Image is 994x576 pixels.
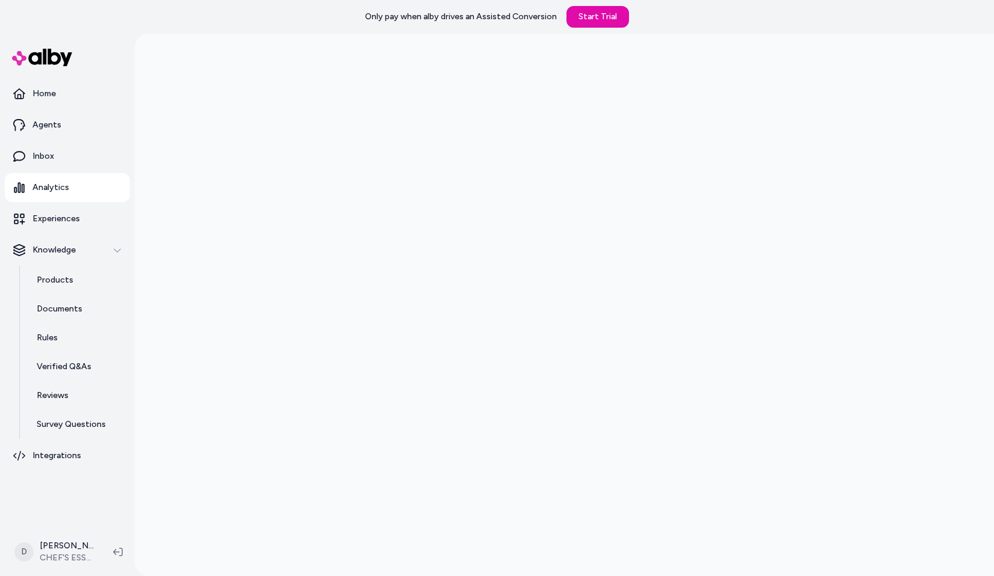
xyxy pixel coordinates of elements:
p: Home [32,88,56,100]
a: Survey Questions [25,410,130,439]
img: alby Logo [12,49,72,66]
p: Experiences [32,213,80,225]
p: Verified Q&As [37,361,91,373]
a: Start Trial [566,6,629,28]
a: Documents [25,295,130,323]
a: Verified Q&As [25,352,130,381]
span: CHEF'S ESSENTIALS [40,552,94,564]
a: Inbox [5,142,130,171]
p: Analytics [32,182,69,194]
a: Agents [5,111,130,139]
p: Only pay when alby drives an Assisted Conversion [365,11,557,23]
p: Survey Questions [37,418,106,430]
p: Documents [37,303,82,315]
p: Reviews [37,390,69,402]
button: D[PERSON_NAME]CHEF'S ESSENTIALS [7,533,103,571]
a: Analytics [5,173,130,202]
a: Products [25,266,130,295]
a: Reviews [25,381,130,410]
p: Integrations [32,450,81,462]
span: D [14,542,34,562]
p: Knowledge [32,244,76,256]
p: Rules [37,332,58,344]
a: Experiences [5,204,130,233]
a: Rules [25,323,130,352]
p: Inbox [32,150,54,162]
p: Agents [32,119,61,131]
button: Knowledge [5,236,130,265]
a: Integrations [5,441,130,470]
p: Products [37,274,73,286]
p: [PERSON_NAME] [40,540,94,552]
a: Home [5,79,130,108]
